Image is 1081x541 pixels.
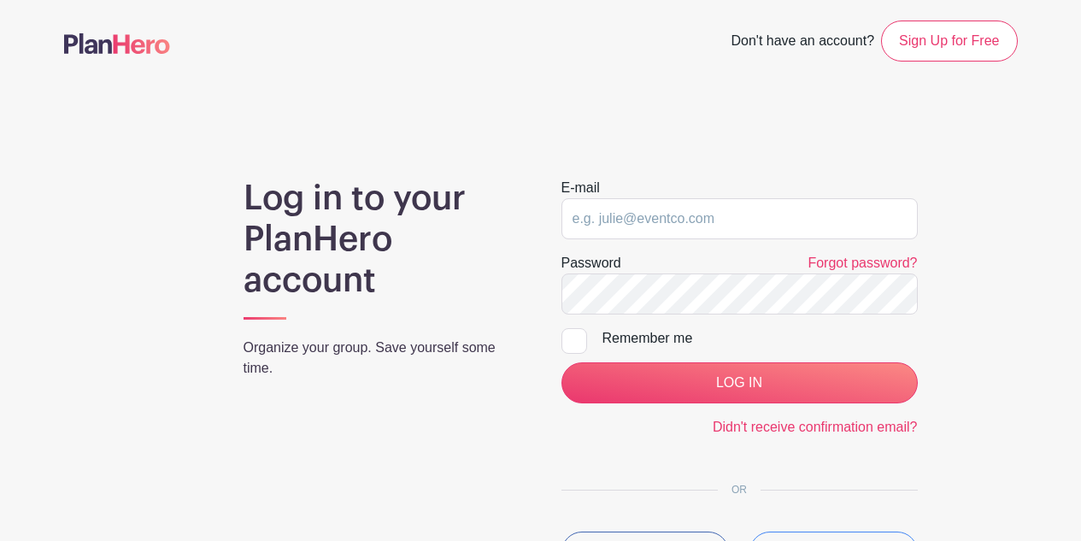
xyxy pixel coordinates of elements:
[808,256,917,270] a: Forgot password?
[244,338,520,379] p: Organize your group. Save yourself some time.
[561,198,918,239] input: e.g. julie@eventco.com
[713,420,918,434] a: Didn't receive confirmation email?
[731,24,874,62] span: Don't have an account?
[561,362,918,403] input: LOG IN
[718,484,761,496] span: OR
[881,21,1017,62] a: Sign Up for Free
[64,33,170,54] img: logo-507f7623f17ff9eddc593b1ce0a138ce2505c220e1c5a4e2b4648c50719b7d32.svg
[602,328,918,349] div: Remember me
[561,178,600,198] label: E-mail
[244,178,520,301] h1: Log in to your PlanHero account
[561,253,621,273] label: Password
